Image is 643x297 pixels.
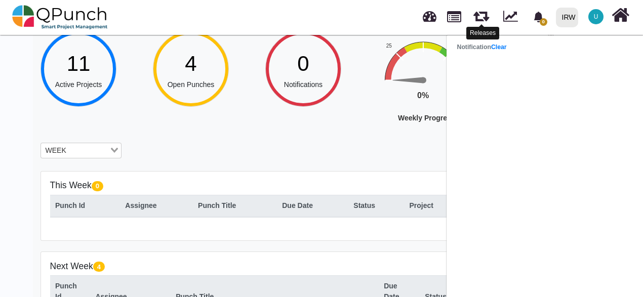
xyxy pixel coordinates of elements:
[594,14,598,20] span: U
[50,180,593,191] h5: This Week
[282,200,343,211] div: Due Date
[378,27,535,153] div: Weekly Progress. Highcharts interactive chart.
[582,1,610,33] a: U
[533,12,544,22] svg: bell fill
[562,9,576,26] div: IRW
[588,9,604,24] span: Usman.ali
[398,114,455,122] text: Weekly Progress
[125,200,187,211] div: Assignee
[43,145,68,156] span: WEEK
[185,52,196,75] span: 4
[457,44,507,51] strong: Notification
[498,1,527,34] div: Dynamic Report
[168,80,215,89] span: Open Punches
[12,2,108,32] img: qpunch-sp.fa6292f.png
[491,44,507,51] a: Clear
[612,6,629,25] i: Home
[393,77,423,83] path: 0 %. Speed.
[67,52,91,75] span: 11
[93,262,105,272] span: 4
[55,200,114,211] div: Punch Id
[540,18,547,26] span: 0
[551,1,582,34] a: IRW
[417,91,429,100] text: 0%
[41,143,122,159] div: Search for option
[466,27,499,39] div: Releases
[423,6,436,21] span: Dashboard
[409,200,458,211] div: Project
[198,200,271,211] div: Punch Title
[527,1,552,32] a: bell fill0
[50,261,593,272] h5: Next Week
[284,80,323,89] span: Notifications
[69,145,108,156] input: Search for option
[353,200,398,211] div: Status
[297,52,309,75] span: 0
[530,8,547,26] div: Notification
[386,43,392,49] text: 25
[55,80,102,89] span: Active Projects
[378,27,535,153] svg: Interactive chart
[92,181,103,191] span: 0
